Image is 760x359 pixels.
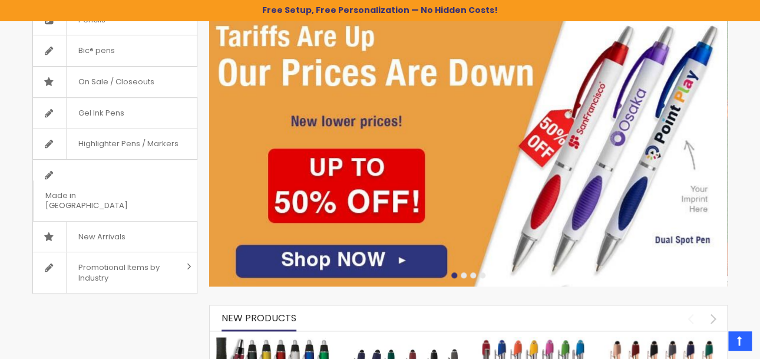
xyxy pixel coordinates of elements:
[33,180,167,221] span: Made in [GEOGRAPHIC_DATA]
[66,35,127,66] span: Bic® pens
[66,222,137,252] span: New Arrivals
[66,98,136,129] span: Gel Ink Pens
[222,311,296,325] span: New Products
[33,252,197,293] a: Promotional Items by Industry
[33,98,197,129] a: Gel Ink Pens
[33,222,197,252] a: New Arrivals
[66,67,166,97] span: On Sale / Closeouts
[33,129,197,159] a: Highlighter Pens / Markers
[216,337,333,347] a: The Barton Custom Pens Special Offer
[33,67,197,97] a: On Sale / Closeouts
[66,129,190,159] span: Highlighter Pens / Markers
[33,35,197,66] a: Bic® pens
[345,337,463,347] a: Custom Soft Touch Metal Pen - Stylus Top
[66,252,183,293] span: Promotional Items by Industry
[33,160,197,221] a: Made in [GEOGRAPHIC_DATA]
[209,11,728,286] img: /cheap-promotional-products.html
[474,337,592,347] a: Ellipse Softy Brights with Stylus Pen - Laser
